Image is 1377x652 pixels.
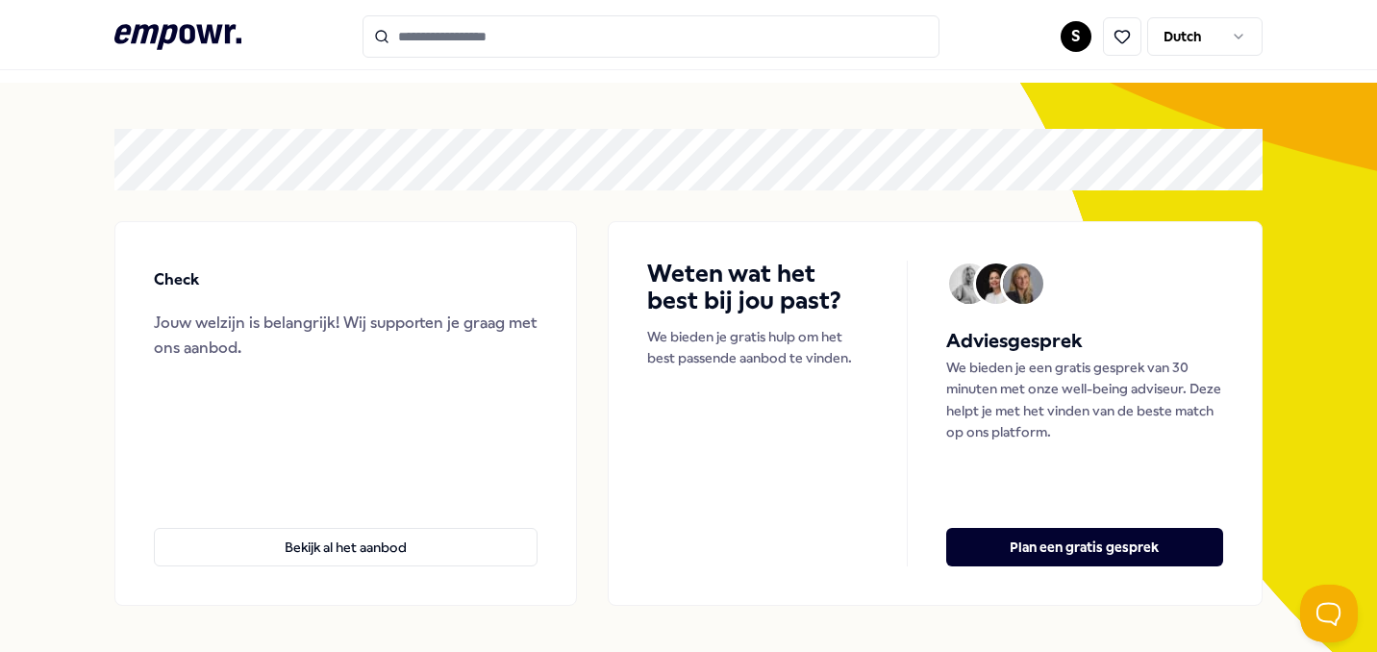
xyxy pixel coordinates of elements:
button: Plan een gratis gesprek [946,528,1222,566]
a: Bekijk al het aanbod [154,497,538,566]
h4: Weten wat het best bij jou past? [647,261,868,314]
p: We bieden je gratis hulp om het best passende aanbod te vinden. [647,326,868,369]
button: Bekijk al het aanbod [154,528,538,566]
button: S [1061,21,1091,52]
img: Avatar [1003,263,1043,304]
input: Search for products, categories or subcategories [363,15,939,58]
img: Avatar [949,263,989,304]
img: Avatar [976,263,1016,304]
div: Jouw welzijn is belangrijk! Wij supporten je graag met ons aanbod. [154,311,538,360]
iframe: Help Scout Beacon - Open [1300,585,1358,642]
h5: Adviesgesprek [946,326,1222,357]
p: Check [154,267,199,292]
p: We bieden je een gratis gesprek van 30 minuten met onze well-being adviseur. Deze helpt je met he... [946,357,1222,443]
